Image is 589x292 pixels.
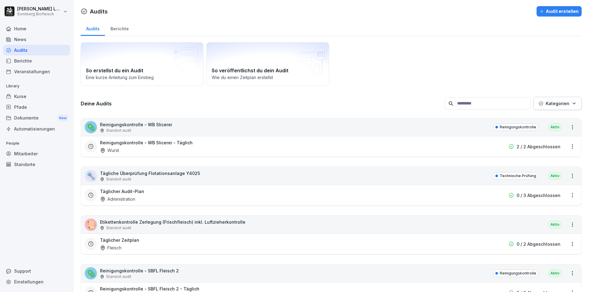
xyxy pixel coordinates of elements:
div: Fleisch [100,245,121,251]
a: Mitarbeiter [3,148,70,159]
p: 2 / 2 Abgeschlossen [517,143,560,150]
p: Reinigungskontrolle - SBFL Fleisch 2 [100,267,179,274]
p: Standort audit [106,225,131,231]
p: Eine kurze Anleitung zum Einstieg [86,74,198,81]
p: Reinigungskontrolle [500,124,536,130]
a: Pfade [3,102,70,112]
p: Technische Prüfung [500,173,536,179]
div: 📜 [85,218,97,231]
p: Etikettenkontrolle Zerlegung (Frischfleisch) inkl. Luftzieherkontrolle [100,219,245,225]
p: Wie du einen Zeitplan erstellst [212,74,324,81]
p: Tägliche Überprüfung Flotationsanlage Y4025 [100,170,200,176]
a: Standorte [3,159,70,170]
p: Library [3,81,70,91]
div: New [58,115,68,122]
div: Audit erstellen [540,8,579,15]
div: Aktiv [548,221,562,228]
a: Automatisierungen [3,123,70,134]
button: Audit erstellen [537,6,582,17]
div: Support [3,266,70,276]
div: 🔧 [85,170,97,182]
p: Reinigungskontrolle - WB Slicerei [100,121,172,128]
p: [PERSON_NAME] Lumetsberger [17,6,62,12]
a: DokumenteNew [3,112,70,124]
a: Kurse [3,91,70,102]
h3: Deine Audits [81,100,441,107]
div: Aktiv [548,270,562,277]
a: Veranstaltungen [3,66,70,77]
h2: So erstellst du ein Audit [86,67,198,74]
p: 0 / 3 Abgeschlossen [517,192,560,199]
p: 0 / 2 Abgeschlossen [517,241,560,247]
p: Kategorien [546,100,569,107]
div: Aktiv [548,123,562,131]
a: Audits [3,45,70,55]
a: Einstellungen [3,276,70,287]
a: Berichte [105,20,134,36]
h1: Audits [90,7,108,16]
div: 🦠 [85,121,97,133]
button: Kategorien [533,97,582,110]
p: Standort audit [106,176,131,182]
div: 🦠 [85,267,97,279]
h3: Täglicher Zeitplan [100,237,139,243]
a: Berichte [3,55,70,66]
div: Dokumente [3,112,70,124]
p: Standort audit [106,128,131,133]
div: Aktiv [548,172,562,180]
p: Standort audit [106,274,131,279]
h3: Reinigungskontrolle - WB Slicerei - Täglich [100,139,193,146]
a: So veröffentlichst du dein AuditWie du einen Zeitplan erstellst [206,42,329,86]
p: People [3,138,70,148]
a: Home [3,23,70,34]
p: Reinigungskontrolle [500,271,536,276]
a: Audits [81,20,105,36]
h3: Reinigungskontrolle - SBFL Fleisch 2 - Täglich [100,286,199,292]
a: So erstellst du ein AuditEine kurze Anleitung zum Einstieg [81,42,203,86]
a: News [3,34,70,45]
div: Administration [100,196,135,202]
h2: So veröffentlichst du dein Audit [212,67,324,74]
h3: Täglicher Audit-Plan [100,188,144,195]
div: Wurst [100,147,119,154]
p: Sonnberg Biofleisch [17,12,62,16]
